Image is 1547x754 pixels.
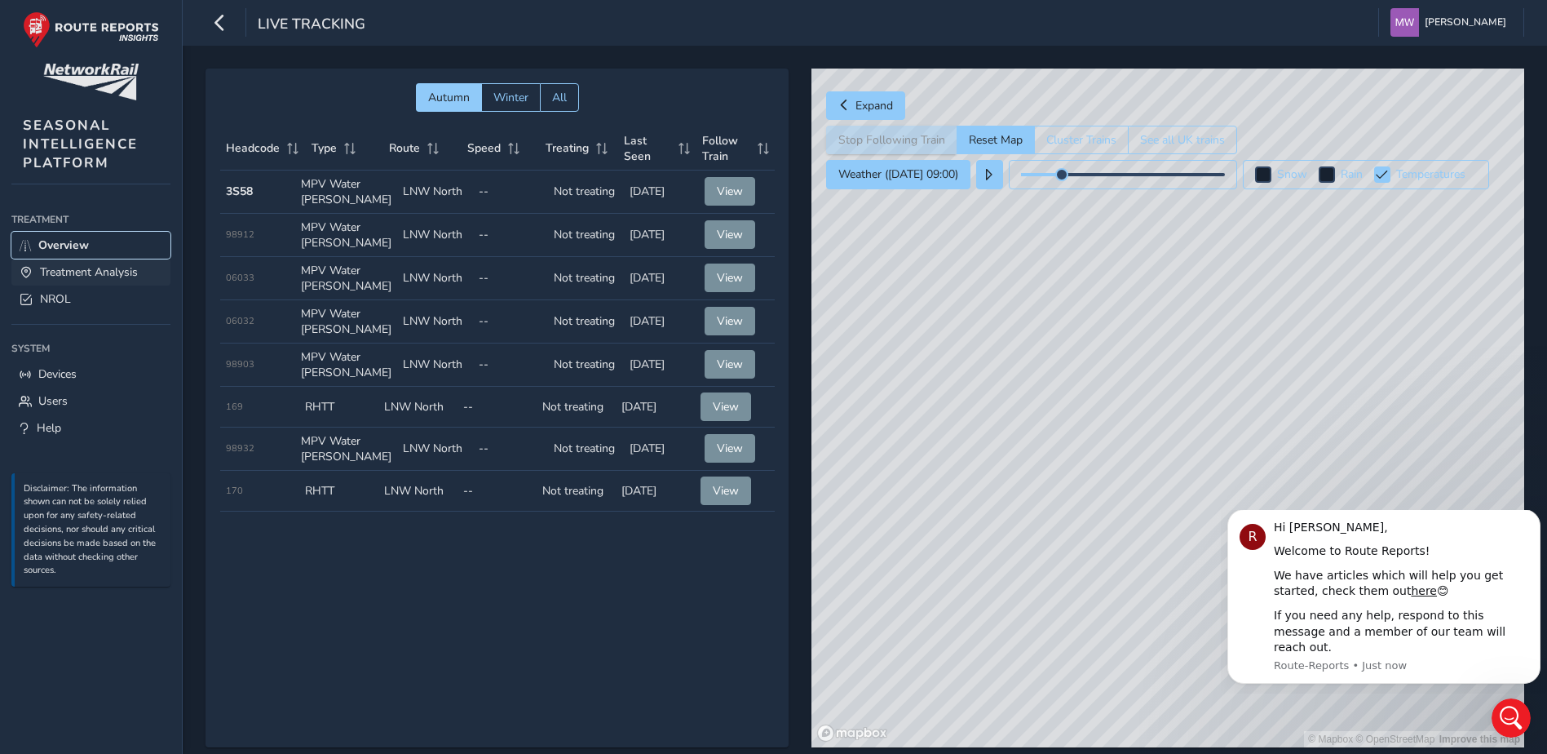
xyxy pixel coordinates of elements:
button: All [540,83,579,112]
span: Devices [38,366,77,382]
div: I am trying to add a couple of new users to the seasinal intelligence site, however the +New butt... [59,94,313,225]
span: Follow Train [702,133,752,164]
button: Home [255,7,286,38]
td: -- [457,471,537,512]
button: Cluster Trains [1034,126,1128,154]
td: -- [473,428,549,471]
button: View [701,477,751,505]
button: View [705,177,755,206]
label: Rain [1341,169,1363,180]
div: Treatment [11,207,170,232]
button: Send a message… [280,528,306,554]
td: Not treating [548,214,624,257]
span: Headcode [226,140,280,156]
div: Welcome to Route Reports! [53,33,307,50]
span: Route [389,140,420,156]
td: LNW North [378,471,457,512]
img: customer logo [43,64,139,100]
span: 98903 [226,358,254,370]
p: Message from Route-Reports, sent Just now [53,149,307,163]
td: -- [473,300,549,344]
td: [DATE] [624,257,700,300]
a: Users [11,388,170,415]
td: [DATE] [616,471,695,512]
b: [PERSON_NAME][EMAIL_ADDRESS][DOMAIN_NAME] [26,281,249,310]
span: Last Seen [624,133,672,164]
iframe: Intercom live chat [1492,699,1531,738]
td: [DATE] [616,387,695,428]
td: LNW North [397,428,473,471]
button: See all UK trains [1128,126,1237,154]
td: LNW North [378,387,457,428]
button: View [705,307,755,335]
span: All [552,90,567,105]
strong: 3S58 [226,184,253,199]
button: Winter [481,83,540,112]
span: 170 [226,485,243,497]
b: In 1 hour [40,337,98,350]
button: Reset Map [957,126,1034,154]
span: View [713,399,739,415]
span: View [713,483,739,499]
td: [DATE] [624,344,700,387]
td: LNW North [397,300,473,344]
button: View [705,220,755,249]
button: Emoji picker [51,534,64,548]
span: Treatment Analysis [40,264,138,280]
td: Not treating [548,257,624,300]
td: MPV Water [PERSON_NAME] [295,214,397,257]
button: go back [11,7,42,38]
td: LNW North [397,214,473,257]
span: 06032 [226,315,254,327]
td: RHTT [299,471,378,512]
td: MPV Water [PERSON_NAME] [295,428,397,471]
td: [DATE] [624,428,700,471]
span: Expand [855,98,893,113]
td: [DATE] [624,300,700,344]
span: View [717,441,743,456]
a: Devices [11,361,170,388]
span: SEASONAL INTELLIGENCE PLATFORM [23,116,138,172]
td: Not treating [548,344,624,387]
button: Gif picker [77,534,91,548]
a: Overview [11,232,170,259]
button: View [705,264,755,292]
div: Operator says… [13,238,313,398]
div: You’ll get replies here and in your email: ✉️ [26,248,254,312]
img: diamond-layout [1390,8,1419,37]
td: MPV Water [PERSON_NAME] [295,257,397,300]
button: Autumn [416,83,481,112]
span: Overview [38,237,89,253]
button: View [705,434,755,463]
span: 169 [226,401,243,413]
span: Winter [493,90,528,105]
td: Not treating [548,171,624,214]
span: 98932 [226,442,254,455]
a: Treatment Analysis [11,259,170,286]
button: Weather ([DATE] 09:00) [826,160,970,189]
span: Live Tracking [258,14,365,37]
iframe: Intercom notifications message [1221,510,1547,694]
td: -- [473,344,549,387]
span: Help [37,420,61,436]
span: Treating [546,140,589,156]
td: Not treating [548,428,624,471]
td: LNW North [397,257,473,300]
span: 06033 [226,272,254,284]
img: rr logo [23,11,159,48]
td: [DATE] [624,214,700,257]
span: View [717,357,743,372]
div: System [11,336,170,361]
a: here [190,74,216,87]
button: View [705,350,755,379]
span: Users [38,393,68,409]
div: Profile image for Route-Reports [19,14,45,40]
span: View [717,270,743,286]
td: MPV Water [PERSON_NAME] [295,300,397,344]
img: Profile image for Operator [46,9,73,35]
button: Snow Rain Temperatures [1243,160,1489,189]
span: Type [312,140,337,156]
span: 98912 [226,228,254,241]
h1: Operator [79,8,137,20]
td: -- [473,171,549,214]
